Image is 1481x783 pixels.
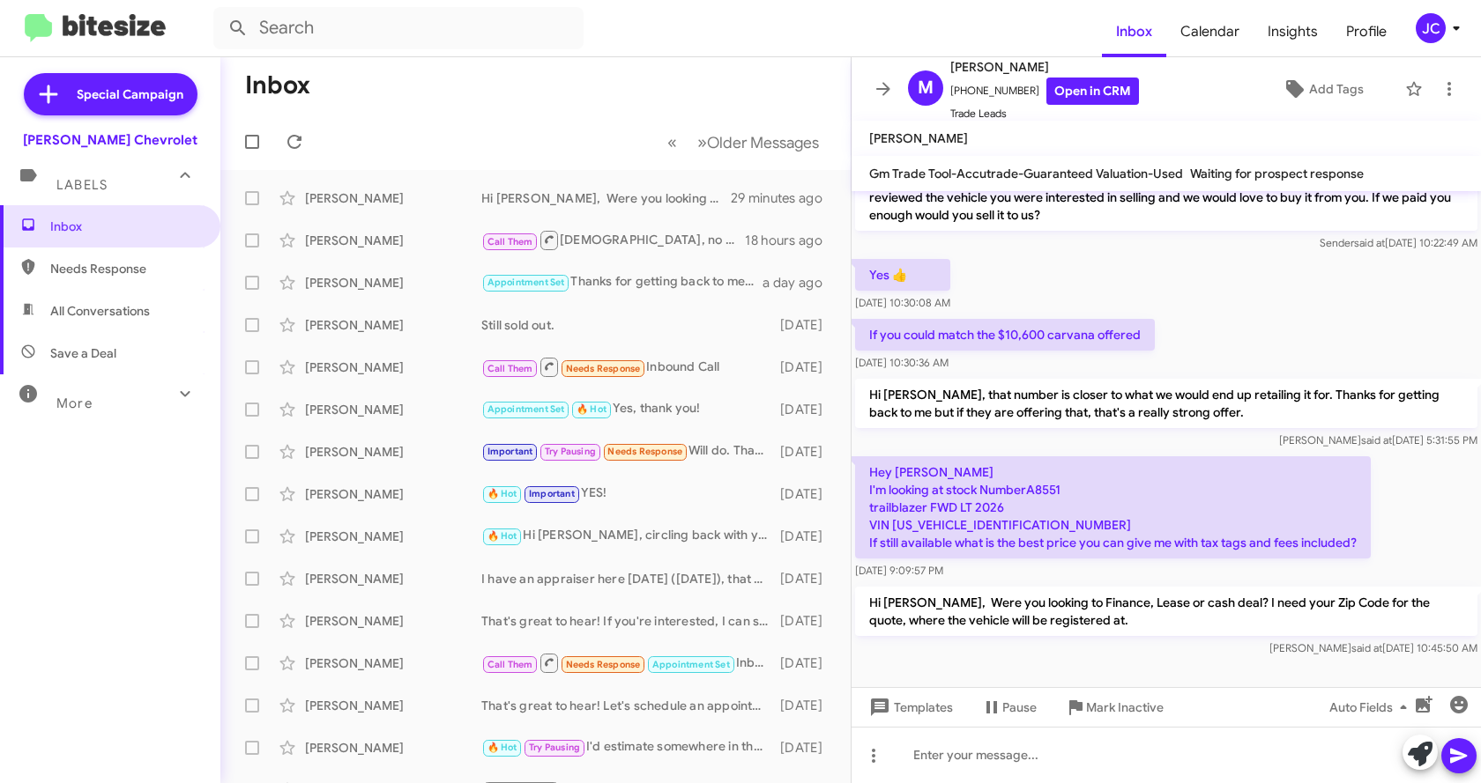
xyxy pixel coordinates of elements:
[305,274,481,292] div: [PERSON_NAME]
[778,443,837,461] div: [DATE]
[778,401,837,418] div: [DATE]
[481,441,778,462] div: Will do. Thank you!
[305,485,481,503] div: [PERSON_NAME]
[487,403,565,415] span: Appointment Set
[967,691,1051,723] button: Pause
[697,131,707,153] span: »
[529,488,575,499] span: Important
[652,659,730,670] span: Appointment Set
[50,218,200,235] span: Inbox
[1351,641,1382,654] span: said at
[1354,236,1385,249] span: said at
[305,316,481,334] div: [PERSON_NAME]
[481,399,778,419] div: Yes, thank you!
[481,526,778,546] div: Hi [PERSON_NAME], circling back with you on the Silverado. Are you only looking for white exterior?
[529,742,580,753] span: Try Pausing
[245,71,310,100] h1: Inbox
[950,56,1139,78] span: [PERSON_NAME]
[1315,691,1428,723] button: Auto Fields
[481,652,778,674] div: Inbound Call
[305,189,481,207] div: [PERSON_NAME]
[658,124,830,160] nav: Page navigation example
[1086,691,1164,723] span: Mark Inactive
[481,356,778,378] div: Inbound Call
[481,570,778,587] div: I have an appraiser here [DATE] ([DATE]), that work?
[481,697,778,714] div: That's great to hear! Let's schedule an appointment to discuss the details and assess your Silver...
[481,737,778,757] div: I'd estimate somewhere in the 6-7-8k ballpark pending a physical inspection.
[481,316,778,334] div: Still sold out.
[778,612,837,630] div: [DATE]
[1361,433,1392,447] span: said at
[869,166,1183,181] span: Gm Trade Tool-Accutrade-Guaranteed Valuation-Used
[1279,433,1477,447] span: [PERSON_NAME] [DATE] 5:31:55 PM
[305,739,481,757] div: [PERSON_NAME]
[778,528,837,545] div: [DATE]
[1309,73,1364,105] span: Add Tags
[487,742,517,753] span: 🔥 Hot
[481,272,763,292] div: Thanks for getting back to me. May I ask what you're looking for?
[1254,6,1332,57] a: Insights
[855,379,1477,428] p: Hi [PERSON_NAME], that number is closer to what we would end up retailing it for. Thanks for gett...
[305,697,481,714] div: [PERSON_NAME]
[305,358,481,376] div: [PERSON_NAME]
[778,697,837,714] div: [DATE]
[481,189,731,207] div: Hi [PERSON_NAME], Were you looking to Finance, Lease or cash deal? I need your Zip Code for the q...
[481,612,778,630] div: That's great to hear! If you're interested, I can set up an appointment for a free appraisal. Whe...
[50,260,200,277] span: Needs Response
[778,654,837,672] div: [DATE]
[481,229,745,251] div: [DEMOGRAPHIC_DATA], no oath like that! My goal is just to help people find the right vehicle that...
[77,85,183,103] span: Special Campaign
[1190,166,1364,181] span: Waiting for prospect response
[855,319,1155,351] p: If you could match the $10,600 carvana offered
[763,274,837,292] div: a day ago
[1166,6,1254,57] a: Calendar
[855,356,949,369] span: [DATE] 10:30:36 AM
[487,488,517,499] span: 🔥 Hot
[778,570,837,587] div: [DATE]
[545,446,596,457] span: Try Pausing
[1416,13,1446,43] div: JC
[23,131,197,149] div: [PERSON_NAME] Chevrolet
[1051,691,1178,723] button: Mark Inactive
[687,124,830,160] button: Next
[1332,6,1401,57] a: Profile
[1102,6,1166,57] a: Inbox
[50,344,116,362] span: Save a Deal
[213,7,584,49] input: Search
[731,189,837,207] div: 29 minutes ago
[56,177,108,193] span: Labels
[566,363,641,374] span: Needs Response
[305,401,481,418] div: [PERSON_NAME]
[707,133,819,152] span: Older Messages
[24,73,197,115] a: Special Campaign
[852,691,967,723] button: Templates
[305,612,481,630] div: [PERSON_NAME]
[1329,691,1414,723] span: Auto Fields
[50,302,150,320] span: All Conversations
[1269,641,1477,654] span: [PERSON_NAME] [DATE] 10:45:50 AM
[566,659,641,670] span: Needs Response
[487,236,533,247] span: Call Them
[778,485,837,503] div: [DATE]
[855,296,950,309] span: [DATE] 10:30:08 AM
[607,446,682,457] span: Needs Response
[1002,691,1037,723] span: Pause
[918,74,934,102] span: M
[869,130,968,146] span: [PERSON_NAME]
[487,363,533,374] span: Call Them
[855,456,1371,558] p: Hey [PERSON_NAME] I'm looking at stock NumberA8551 trailblazer FWD LT 2026 VIN [US_VEHICLE_IDENTI...
[667,131,677,153] span: «
[305,232,481,249] div: [PERSON_NAME]
[577,403,607,415] span: 🔥 Hot
[487,277,565,288] span: Appointment Set
[481,484,778,504] div: YES!
[56,395,93,411] span: More
[855,587,1477,636] p: Hi [PERSON_NAME], Were you looking to Finance, Lease or cash deal? I need your Zip Code for the q...
[855,164,1477,231] p: Hi [PERSON_NAME] this is [PERSON_NAME], General Sales Manager at [PERSON_NAME] Chevrolet. I revie...
[305,443,481,461] div: [PERSON_NAME]
[866,691,953,723] span: Templates
[950,78,1139,105] span: [PHONE_NUMBER]
[305,654,481,672] div: [PERSON_NAME]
